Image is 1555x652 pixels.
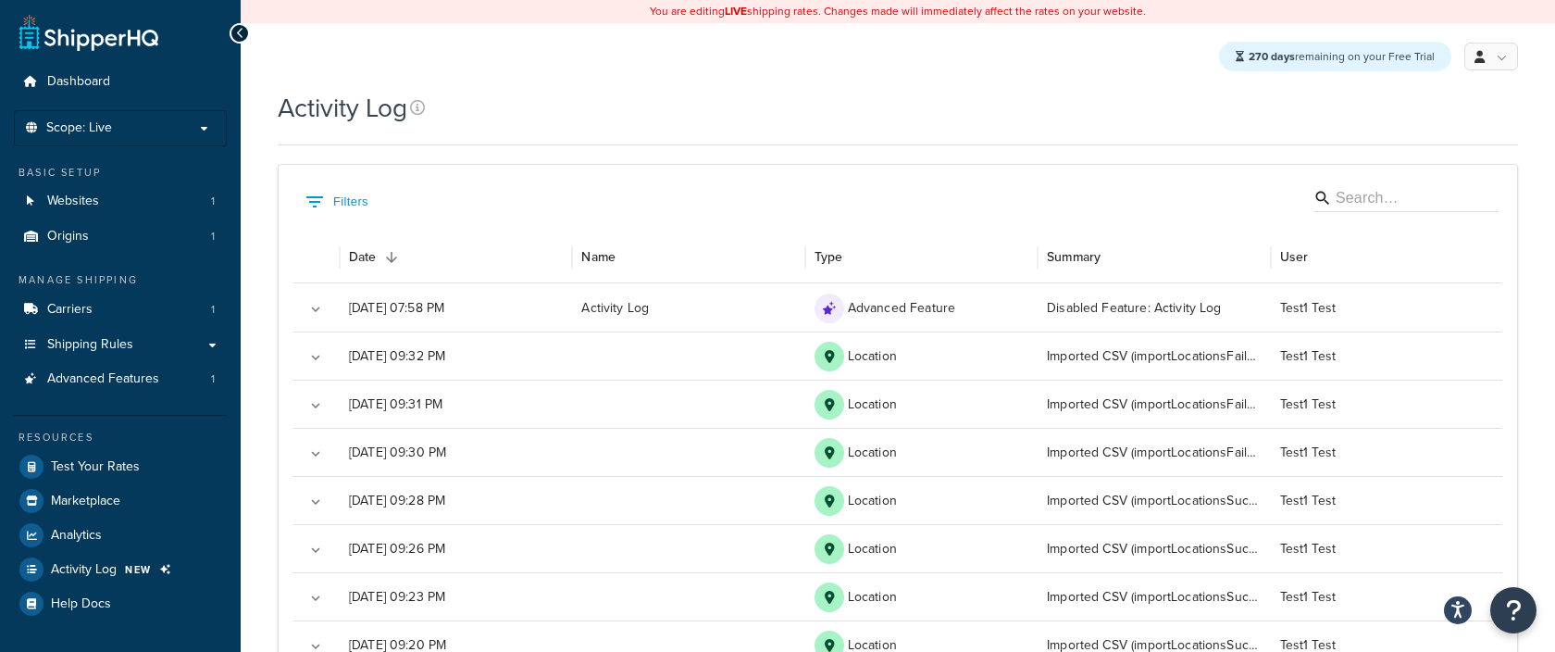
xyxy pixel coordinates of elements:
button: Sort [379,244,404,270]
span: Analytics [51,528,102,544]
div: Test1 Test [1271,476,1503,524]
div: Test1 Test [1271,524,1503,572]
div: [DATE] 09:23 PM [340,572,572,621]
div: Imported CSV (importLocationsFailure.csv): 2 created [1038,332,1270,380]
div: [DATE] 09:30 PM [340,428,572,476]
div: Imported CSV (importLocationsFailure.csv): 2 created [1038,428,1270,476]
a: Shipping Rules [14,328,227,362]
div: Basic Setup [14,165,227,181]
a: Marketplace [14,484,227,518]
a: Analytics [14,519,227,552]
div: Test1 Test [1271,380,1503,428]
button: Expand [303,345,329,370]
a: Websites 1 [14,184,227,219]
div: Type [815,247,843,267]
div: Activity Log [572,283,804,332]
div: Disabled Feature: Activity Log [1038,283,1270,332]
span: 1 [211,194,215,209]
div: [DATE] 09:32 PM [340,332,572,380]
li: Websites [14,184,227,219]
button: Expand [303,393,329,419]
span: Scope: Live [46,120,112,136]
span: Carriers [47,302,93,318]
span: 1 [211,302,215,318]
div: Resources [14,430,227,445]
div: Summary [1047,247,1101,267]
div: User [1280,247,1309,267]
div: Search [1313,184,1499,216]
a: Carriers 1 [14,293,227,327]
p: Location [848,540,897,558]
div: Manage Shipping [14,272,227,288]
li: Advanced Features [14,362,227,396]
span: Activity Log [51,562,117,578]
span: Shipping Rules [47,337,133,353]
p: Location [848,395,897,414]
div: [DATE] 09:26 PM [340,524,572,572]
div: Test1 Test [1271,428,1503,476]
div: Imported CSV (importLocationsFailure.csv): 2 created [1038,380,1270,428]
div: [DATE] 07:58 PM [340,283,572,332]
h1: Activity Log [278,90,407,126]
span: Help Docs [51,596,111,612]
span: NEW [125,562,152,577]
button: Show filters [301,187,373,217]
p: Location [848,492,897,510]
a: Dashboard [14,65,227,99]
a: Help Docs [14,587,227,621]
button: Expand [303,489,329,515]
a: Activity Log NEW [14,553,227,586]
input: Search… [1336,188,1471,209]
b: LIVE [725,3,747,19]
p: Location [848,588,897,607]
div: remaining on your Free Trial [1219,42,1451,71]
div: Test1 Test [1271,572,1503,621]
span: Websites [47,194,99,209]
span: Test Your Rates [51,459,140,475]
a: ShipperHQ Home [19,14,158,51]
a: Test Your Rates [14,450,227,483]
span: 1 [211,371,215,387]
button: Expand [303,296,329,322]
li: Activity Log [14,553,227,586]
span: 1 [211,229,215,244]
span: Advanced Features [47,371,159,387]
a: Origins 1 [14,219,227,254]
button: Expand [303,441,329,467]
span: Origins [47,229,89,244]
div: [DATE] 09:28 PM [340,476,572,524]
strong: 270 days [1249,48,1295,65]
div: Test1 Test [1271,283,1503,332]
button: Expand [303,537,329,563]
div: Imported CSV (importLocationsSuccess.csv): 4 created [1038,524,1270,572]
button: Open Resource Center [1490,587,1536,633]
p: Advanced Feature [848,299,955,318]
p: Location [848,347,897,366]
span: Dashboard [47,74,110,90]
div: Test1 Test [1271,332,1503,380]
p: Location [848,444,897,462]
li: Origins [14,219,227,254]
div: Date [349,247,377,267]
a: Advanced Features 1 [14,362,227,396]
li: Carriers [14,293,227,327]
div: Imported CSV (importLocationsSuccess.csv): 4 created [1038,476,1270,524]
div: Imported CSV (importLocationsSuccess.csv): 4 created [1038,572,1270,621]
div: [DATE] 09:31 PM [340,380,572,428]
button: Expand [303,585,329,611]
div: Name [581,247,616,267]
span: Marketplace [51,494,120,509]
